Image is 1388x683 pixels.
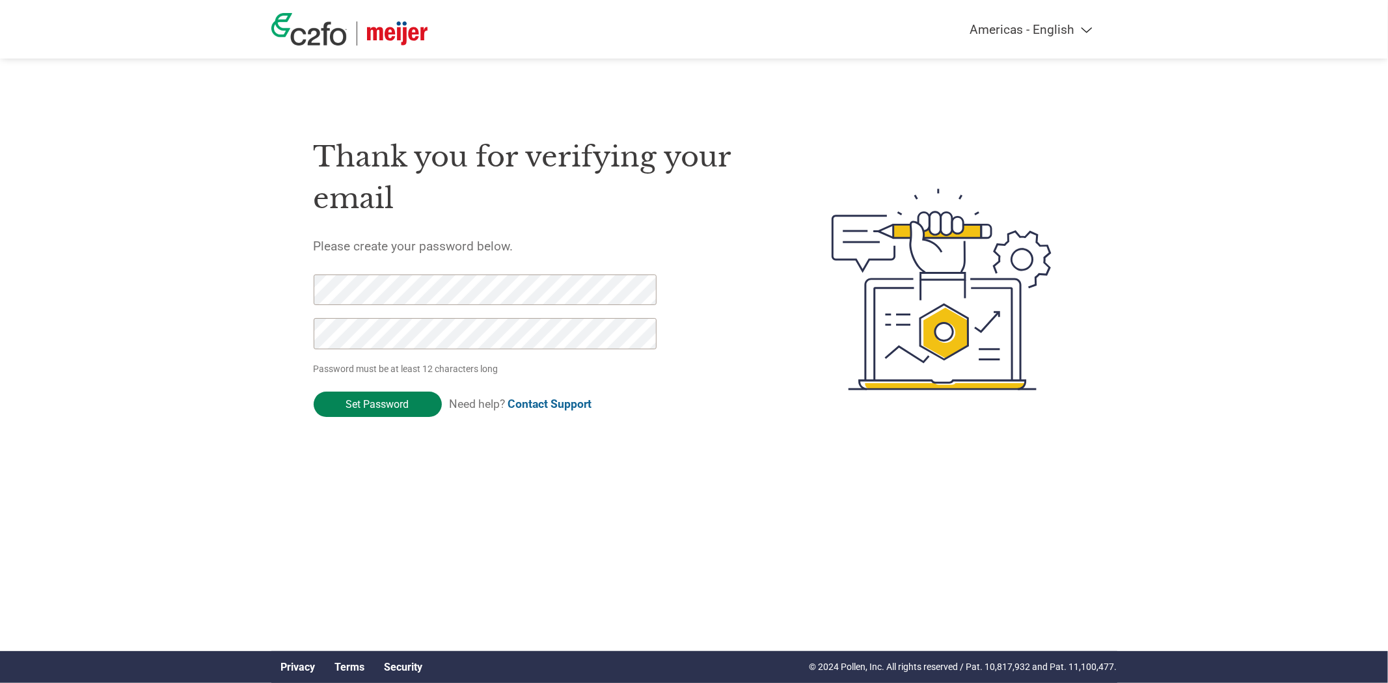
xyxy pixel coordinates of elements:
a: Contact Support [508,397,592,410]
a: Privacy [281,661,316,673]
h1: Thank you for verifying your email [314,136,770,220]
input: Set Password [314,392,442,417]
h5: Please create your password below. [314,239,770,254]
p: © 2024 Pollen, Inc. All rights reserved / Pat. 10,817,932 and Pat. 11,100,477. [810,660,1117,674]
p: Password must be at least 12 characters long [314,362,661,376]
img: c2fo logo [271,13,347,46]
img: Meijer [367,21,428,46]
a: Terms [335,661,365,673]
img: create-password [808,117,1075,462]
span: Need help? [449,397,592,410]
a: Security [385,661,423,673]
